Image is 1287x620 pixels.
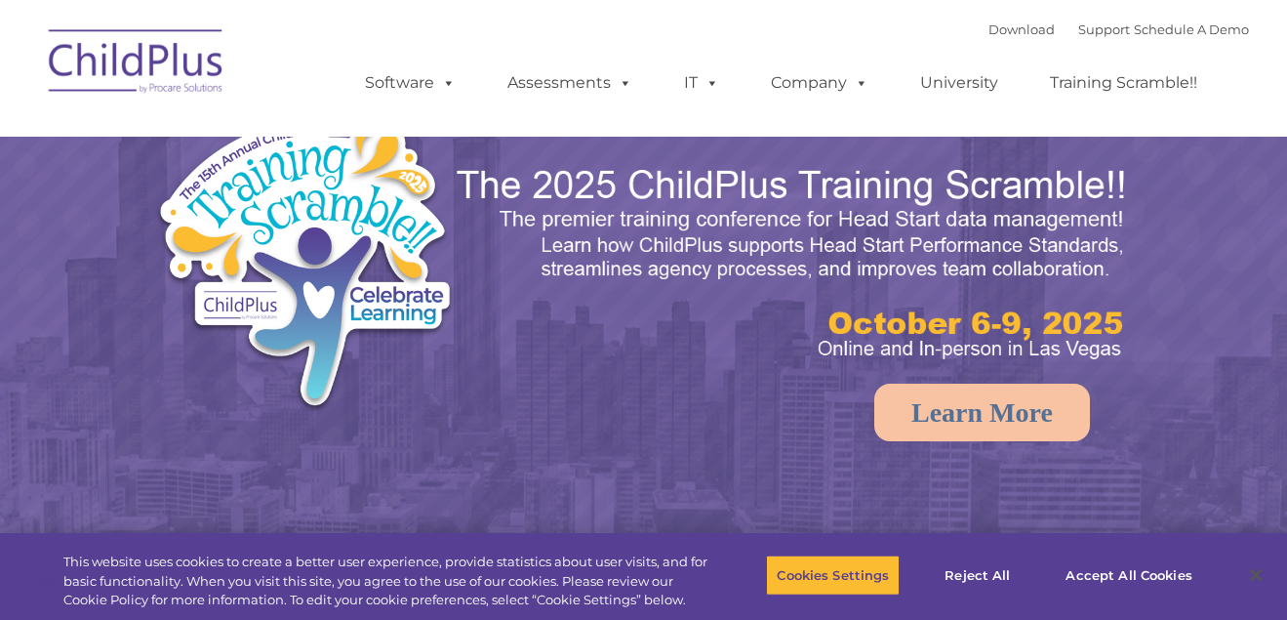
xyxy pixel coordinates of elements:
[1234,554,1277,597] button: Close
[988,21,1249,37] font: |
[901,63,1018,103] a: University
[766,555,900,596] button: Cookies Settings
[345,63,475,103] a: Software
[1078,21,1130,37] a: Support
[916,555,1038,596] button: Reject All
[63,553,707,610] div: This website uses cookies to create a better user experience, provide statistics about user visit...
[488,63,652,103] a: Assessments
[1055,555,1202,596] button: Accept All Cookies
[988,21,1055,37] a: Download
[1134,21,1249,37] a: Schedule A Demo
[751,63,888,103] a: Company
[39,16,234,113] img: ChildPlus by Procare Solutions
[664,63,739,103] a: IT
[1030,63,1217,103] a: Training Scramble!!
[874,384,1090,441] a: Learn More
